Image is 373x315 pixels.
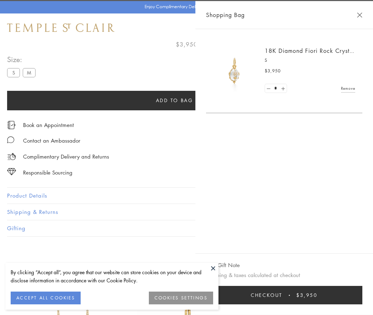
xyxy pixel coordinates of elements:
button: Product Details [7,188,366,204]
button: Shipping & Returns [7,204,366,220]
span: Checkout [251,291,282,299]
button: Gifting [7,220,366,236]
img: MessageIcon-01_2.svg [7,136,14,143]
a: Book an Appointment [23,121,74,129]
span: $3,950 [296,291,318,299]
div: Responsible Sourcing [23,168,72,177]
a: Set quantity to 0 [265,84,272,93]
span: Size: [7,54,38,65]
span: Add to bag [156,96,193,104]
a: Remove [341,84,355,92]
button: ACCEPT ALL COOKIES [11,292,81,304]
p: Enjoy Complimentary Delivery & Returns [145,3,225,10]
button: Close Shopping Bag [357,12,362,18]
button: Checkout $3,950 [206,286,362,304]
p: S [265,57,355,64]
p: Shipping & taxes calculated at checkout [206,271,362,280]
img: icon_sourcing.svg [7,168,16,175]
div: By clicking “Accept all”, you agree that our website can store cookies on your device and disclos... [11,268,213,284]
button: COOKIES SETTINGS [149,292,213,304]
img: icon_appointment.svg [7,121,16,129]
label: S [7,68,20,77]
img: Temple St. Clair [7,23,114,32]
span: $3,950 [265,67,281,74]
div: Contact an Ambassador [23,136,80,145]
p: Complimentary Delivery and Returns [23,152,109,161]
h3: You May Also Like [18,262,355,273]
img: P51889-E11FIORI [213,50,256,92]
button: Add Gift Note [206,261,240,270]
img: icon_delivery.svg [7,152,16,161]
a: Set quantity to 2 [279,84,286,93]
button: Add to bag [7,91,342,110]
span: $3,950 [176,40,198,49]
span: Shopping Bag [206,10,245,20]
label: M [23,68,36,77]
